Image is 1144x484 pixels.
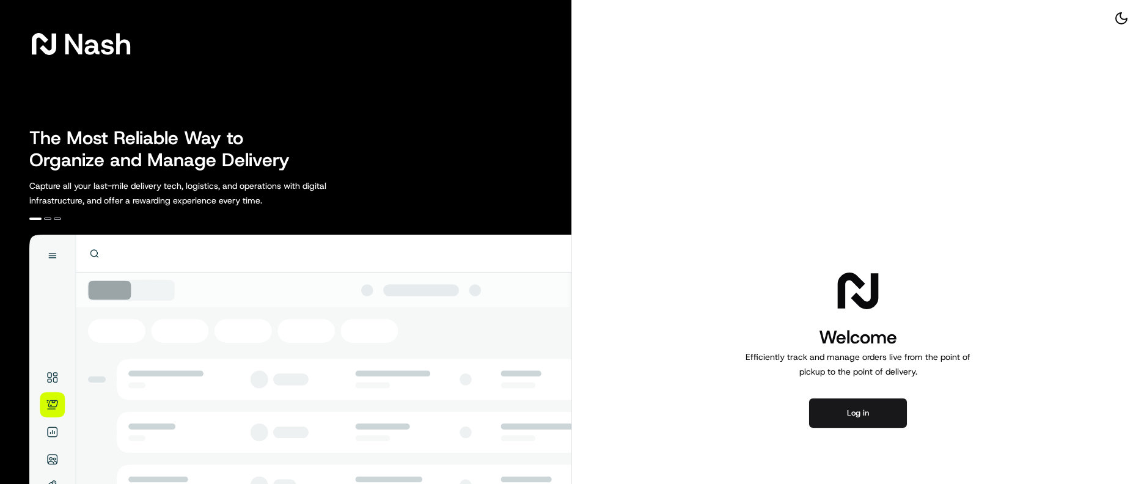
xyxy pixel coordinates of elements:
h1: Welcome [741,325,975,350]
h2: The Most Reliable Way to Organize and Manage Delivery [29,127,303,171]
p: Capture all your last-mile delivery tech, logistics, and operations with digital infrastructure, ... [29,178,381,208]
span: Nash [64,32,131,56]
button: Log in [809,398,907,428]
p: Efficiently track and manage orders live from the point of pickup to the point of delivery. [741,350,975,379]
